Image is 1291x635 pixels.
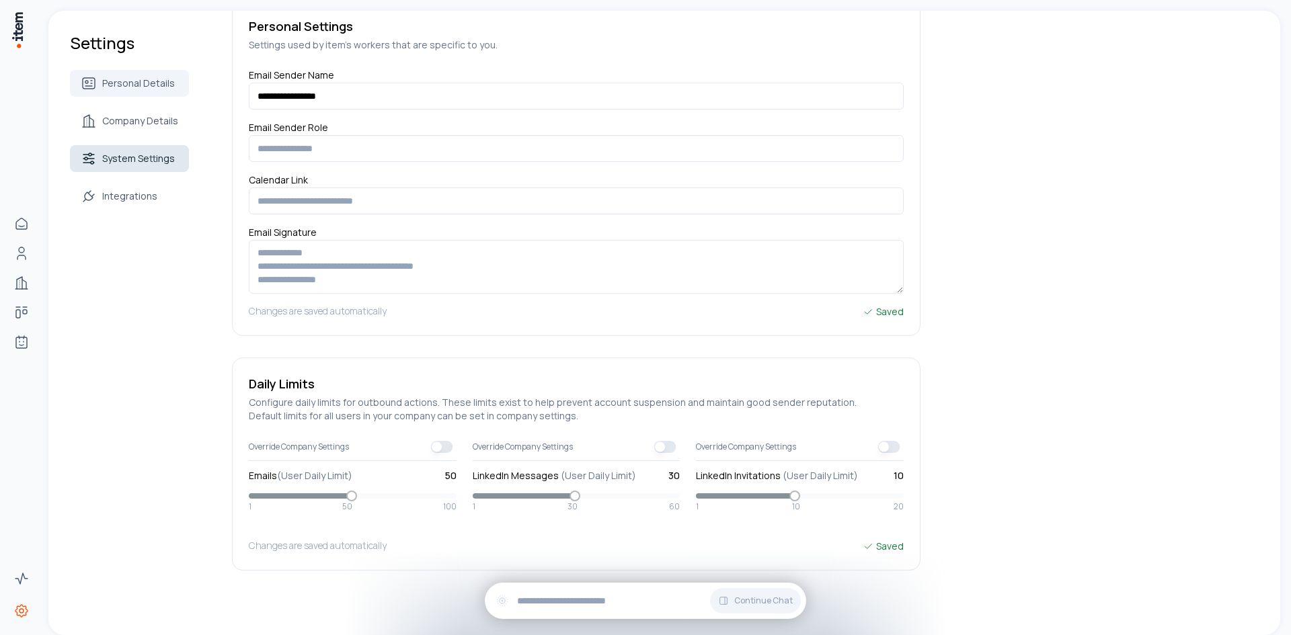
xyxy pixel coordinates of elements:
div: Saved [863,539,904,554]
a: Deals [8,299,35,326]
a: Home [8,210,35,237]
a: Integrations [70,183,189,210]
a: System Settings [70,145,189,172]
a: Companies [8,269,35,296]
span: 1 [473,501,475,512]
a: Settings [8,597,35,624]
span: 30 [568,501,578,512]
div: Continue Chat [485,583,806,619]
span: Override Company Settings [473,441,573,452]
span: Personal Details [102,77,175,90]
label: LinkedIn Messages [473,469,636,482]
span: System Settings [102,152,175,165]
h1: Settings [70,32,189,54]
label: Email Sender Name [249,69,334,87]
a: Personal Details [70,70,189,97]
label: Calendar Link [249,173,308,192]
span: Integrations [102,189,157,203]
span: Company Details [102,114,178,128]
span: (User Daily Limit) [277,469,352,482]
span: Override Company Settings [249,441,349,452]
label: Email Signature [249,226,317,244]
h5: Personal Settings [249,17,904,36]
h5: Configure daily limits for outbound actions. These limits exist to help prevent account suspensio... [249,396,904,423]
span: 1 [696,501,699,512]
span: Continue Chat [734,595,793,606]
a: People [8,240,35,267]
span: 100 [443,501,457,512]
h5: Daily Limits [249,374,904,393]
span: (User Daily Limit) [561,469,636,482]
span: 60 [669,501,680,512]
span: 50 [342,501,352,512]
span: Override Company Settings [696,441,796,452]
span: 20 [894,501,904,512]
span: 10 [792,501,800,512]
a: Company Details [70,108,189,134]
img: Item Brain Logo [11,11,24,49]
label: Emails [249,469,352,482]
button: Continue Chat [710,588,801,613]
a: Activity [8,565,35,592]
h5: Changes are saved automatically [249,539,387,554]
a: Agents [8,329,35,355]
span: 50 [445,469,457,482]
span: 10 [894,469,904,482]
span: (User Daily Limit) [783,469,858,482]
div: Saved [863,304,904,319]
span: 30 [668,469,680,482]
label: LinkedIn Invitations [696,469,858,482]
h5: Settings used by item's workers that are specific to you. [249,38,904,52]
h5: Changes are saved automatically [249,304,387,319]
span: 1 [249,501,251,512]
label: Email Sender Role [249,121,328,139]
